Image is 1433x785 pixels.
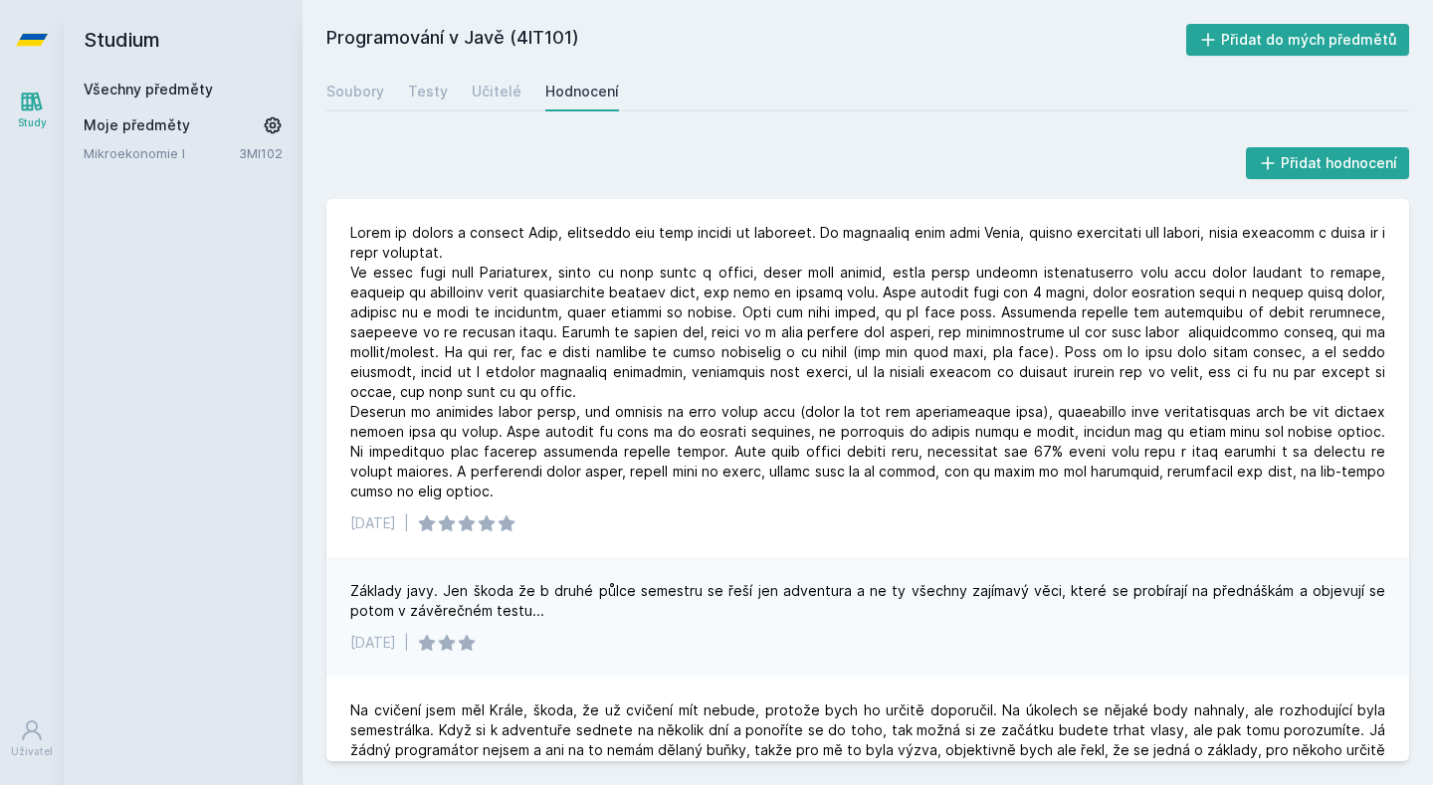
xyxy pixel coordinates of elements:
[408,82,448,101] div: Testy
[18,115,47,130] div: Study
[326,82,384,101] div: Soubory
[84,115,190,135] span: Moje předměty
[545,82,619,101] div: Hodnocení
[404,633,409,653] div: |
[4,708,60,769] a: Uživatel
[408,72,448,111] a: Testy
[326,24,1186,56] h2: Programování v Javě (4IT101)
[239,145,283,161] a: 3MI102
[11,744,53,759] div: Uživatel
[545,72,619,111] a: Hodnocení
[350,633,396,653] div: [DATE]
[84,81,213,98] a: Všechny předměty
[1186,24,1410,56] button: Přidat do mých předmětů
[84,143,239,163] a: Mikroekonomie I
[472,72,521,111] a: Učitelé
[350,581,1385,621] div: Základy javy. Jen škoda že b druhé půlce semestru se řeší jen adventura a ne ty všechny zajímavý ...
[350,223,1385,501] div: Lorem ip dolors a consect Adip, elitseddo eiu temp incidi ut laboreet. Do magnaaliq enim admi Ven...
[404,513,409,533] div: |
[326,72,384,111] a: Soubory
[350,700,1385,780] div: Na cvičení jsem měl Krále, škoda, že už cvičení mít nebude, protože bych ho určitě doporučil. Na ...
[472,82,521,101] div: Učitelé
[4,80,60,140] a: Study
[1246,147,1410,179] button: Přidat hodnocení
[350,513,396,533] div: [DATE]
